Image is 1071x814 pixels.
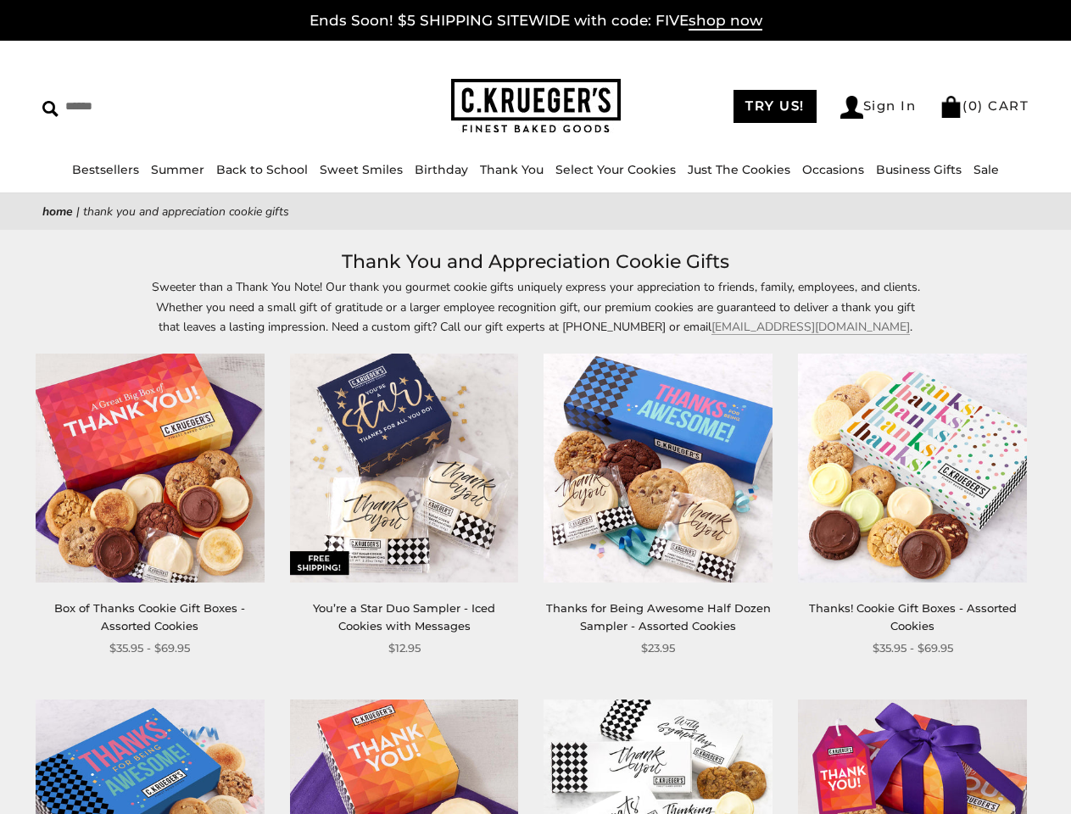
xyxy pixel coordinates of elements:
a: [EMAIL_ADDRESS][DOMAIN_NAME] [711,319,910,335]
nav: breadcrumbs [42,202,1029,221]
a: Thanks for Being Awesome Half Dozen Sampler - Assorted Cookies [546,601,771,633]
h1: Thank You and Appreciation Cookie Gifts [68,247,1003,277]
a: (0) CART [940,98,1029,114]
a: Home [42,203,73,220]
img: Thanks! Cookie Gift Boxes - Assorted Cookies [798,354,1027,583]
a: Summer [151,162,204,177]
span: $23.95 [641,639,675,657]
img: Thanks for Being Awesome Half Dozen Sampler - Assorted Cookies [544,354,773,583]
a: Ends Soon! $5 SHIPPING SITEWIDE with code: FIVEshop now [310,12,762,31]
img: Box of Thanks Cookie Gift Boxes - Assorted Cookies [36,354,265,583]
input: Search [42,93,268,120]
span: 0 [968,98,979,114]
img: Search [42,101,59,117]
a: Sale [973,162,999,177]
a: TRY US! [734,90,817,123]
img: You’re a Star Duo Sampler - Iced Cookies with Messages [290,354,519,583]
span: $35.95 - $69.95 [109,639,190,657]
a: Birthday [415,162,468,177]
a: Back to School [216,162,308,177]
span: $12.95 [388,639,421,657]
span: Thank You and Appreciation Cookie Gifts [83,203,289,220]
a: Sign In [840,96,917,119]
span: shop now [689,12,762,31]
a: Sweet Smiles [320,162,403,177]
a: Box of Thanks Cookie Gift Boxes - Assorted Cookies [54,601,245,633]
a: Occasions [802,162,864,177]
a: Thank You [480,162,544,177]
img: C.KRUEGER'S [451,79,621,134]
a: Bestsellers [72,162,139,177]
img: Account [840,96,863,119]
p: Sweeter than a Thank You Note! Our thank you gourmet cookie gifts uniquely express your appreciat... [146,277,926,336]
a: Business Gifts [876,162,962,177]
img: Bag [940,96,962,118]
a: You’re a Star Duo Sampler - Iced Cookies with Messages [313,601,495,633]
span: | [76,203,80,220]
span: $35.95 - $69.95 [873,639,953,657]
a: Thanks! Cookie Gift Boxes - Assorted Cookies [809,601,1017,633]
a: Just The Cookies [688,162,790,177]
a: Select Your Cookies [555,162,676,177]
